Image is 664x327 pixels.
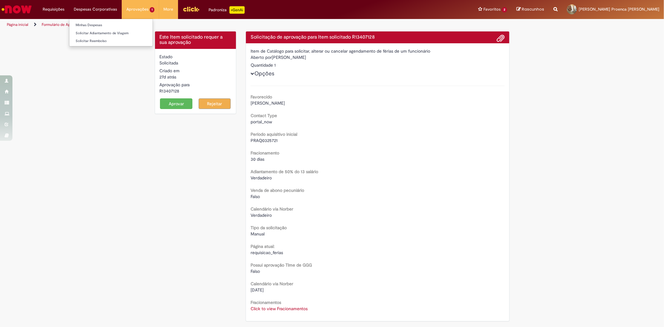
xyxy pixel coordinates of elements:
ul: Despesas Corporativas [69,19,153,46]
button: Rejeitar [199,98,231,109]
h4: Este Item solicitado requer a sua aprovação [160,35,232,45]
ul: Trilhas de página [5,19,438,31]
span: Manual [251,231,265,237]
div: [PERSON_NAME] [251,54,505,62]
span: More [164,6,173,12]
span: Favoritos [483,6,501,12]
label: Aprovação para [160,82,190,88]
b: Calendário via Norber [251,206,293,212]
span: Requisições [43,6,64,12]
span: PRAQ0325721 [251,138,278,143]
b: Tipo da solicitação [251,225,287,230]
b: Favorecido [251,94,272,100]
div: Quantidade 1 [251,62,505,68]
b: Fracionamentos [251,300,281,305]
span: Verdadeiro [251,212,272,218]
span: portal_now [251,119,272,125]
h4: Solicitação de aprovação para Item solicitado R13407128 [251,35,505,40]
label: Estado [160,54,173,60]
span: Verdadeiro [251,175,272,181]
a: Rascunhos [516,7,544,12]
label: Aberto por [251,54,272,60]
div: Solicitada [160,60,232,66]
a: Página inicial [7,22,28,27]
b: Fracionamento [251,150,279,156]
span: 30 dias [251,156,264,162]
div: R13407128 [160,88,232,94]
span: requisicao_ferias [251,250,283,255]
span: 27d atrás [160,74,177,80]
div: Item de Catálogo para solicitar, alterar ou cancelar agendamento de férias de um funcionário [251,48,505,54]
span: [PERSON_NAME] [251,100,285,106]
label: Criado em [160,68,180,74]
span: 2 [502,7,507,12]
time: 02/09/2025 17:11:34 [160,74,177,80]
span: Falso [251,194,260,199]
b: Venda de abono pecuniário [251,187,304,193]
b: Página atual: [251,244,275,249]
span: Despesas Corporativas [74,6,117,12]
a: Solicitar Adiantamento de Viagem [69,30,153,37]
span: 1 [150,7,154,12]
a: Solicitar Reembolso [69,38,153,45]
button: Aprovar [160,98,192,109]
b: Período aquisitivo inicial [251,131,297,137]
a: Minhas Despesas [69,22,153,29]
span: [PERSON_NAME] Proenca [PERSON_NAME] [579,7,659,12]
span: Falso [251,268,260,274]
a: Formulário de Aprovação [42,22,84,27]
span: Rascunhos [522,6,544,12]
div: Padroniza [209,6,245,14]
b: Adiantamento de 50% do 13 salário [251,169,318,174]
a: Click to view Fracionamentos [251,306,308,311]
b: Calendário via Norber [251,281,293,287]
img: ServiceNow [1,3,33,16]
b: Possui aprovação TIme de GGG [251,262,312,268]
b: Contact Type [251,113,277,118]
span: [DATE] [251,287,264,293]
img: click_logo_yellow_360x200.png [183,4,200,14]
span: Aprovações [126,6,148,12]
p: +GenAi [229,6,245,14]
div: 02/09/2025 17:11:34 [160,74,232,80]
